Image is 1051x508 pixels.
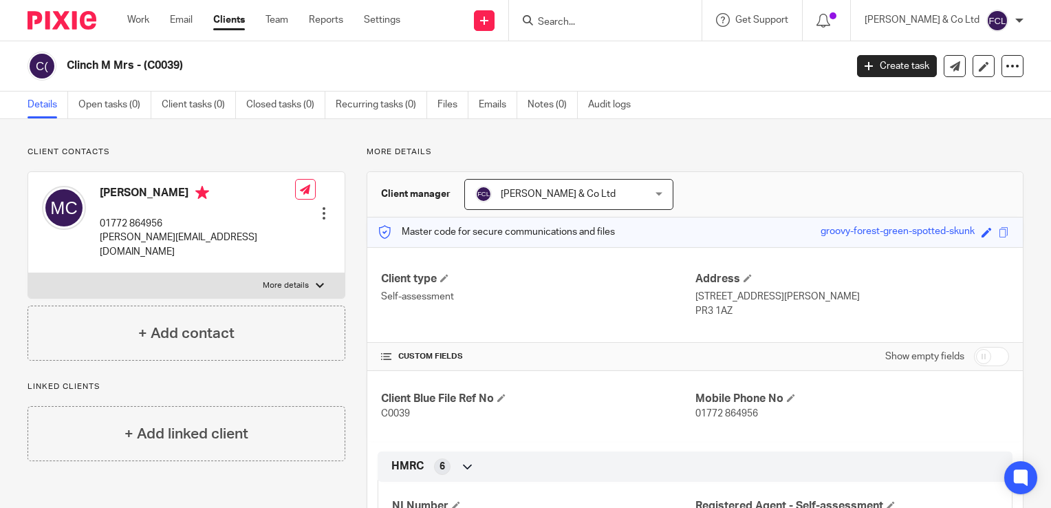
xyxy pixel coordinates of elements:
[28,52,56,81] img: svg%3E
[695,290,1009,304] p: [STREET_ADDRESS][PERSON_NAME]
[381,290,695,304] p: Self-assessment
[100,231,295,259] p: [PERSON_NAME][EMAIL_ADDRESS][DOMAIN_NAME]
[437,92,468,118] a: Files
[367,147,1023,158] p: More details
[42,186,86,230] img: svg%3E
[28,92,68,118] a: Details
[364,13,400,27] a: Settings
[695,304,1009,318] p: PR3 1AZ
[381,392,695,406] h4: Client Blue File Ref No
[309,13,343,27] a: Reports
[28,381,345,392] p: Linked clients
[537,17,660,29] input: Search
[100,186,295,203] h4: [PERSON_NAME]
[138,323,235,344] h4: + Add contact
[78,92,151,118] a: Open tasks (0)
[885,350,964,363] label: Show empty fields
[528,92,578,118] a: Notes (0)
[195,186,209,200] i: Primary
[479,92,517,118] a: Emails
[735,15,788,25] span: Get Support
[170,13,193,27] a: Email
[124,423,248,445] h4: + Add linked client
[381,351,695,362] h4: CUSTOM FIELDS
[501,189,616,199] span: [PERSON_NAME] & Co Ltd
[381,409,410,419] span: C0039
[695,409,758,419] span: 01772 864956
[865,13,979,27] p: [PERSON_NAME] & Co Ltd
[381,272,695,286] h4: Client type
[100,217,295,231] p: 01772 864956
[336,92,427,118] a: Recurring tasks (0)
[695,392,1009,406] h4: Mobile Phone No
[246,92,325,118] a: Closed tasks (0)
[28,147,345,158] p: Client contacts
[213,13,245,27] a: Clients
[475,186,492,202] img: svg%3E
[263,280,309,291] p: More details
[162,92,236,118] a: Client tasks (0)
[391,459,424,474] span: HMRC
[266,13,288,27] a: Team
[695,272,1009,286] h4: Address
[440,460,445,474] span: 6
[857,55,937,77] a: Create task
[821,224,975,240] div: groovy-forest-green-spotted-skunk
[381,187,451,201] h3: Client manager
[378,225,615,239] p: Master code for secure communications and files
[986,10,1008,32] img: svg%3E
[127,13,149,27] a: Work
[588,92,641,118] a: Audit logs
[28,11,96,30] img: Pixie
[67,59,682,73] h2: Clinch M Mrs - (C0039)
